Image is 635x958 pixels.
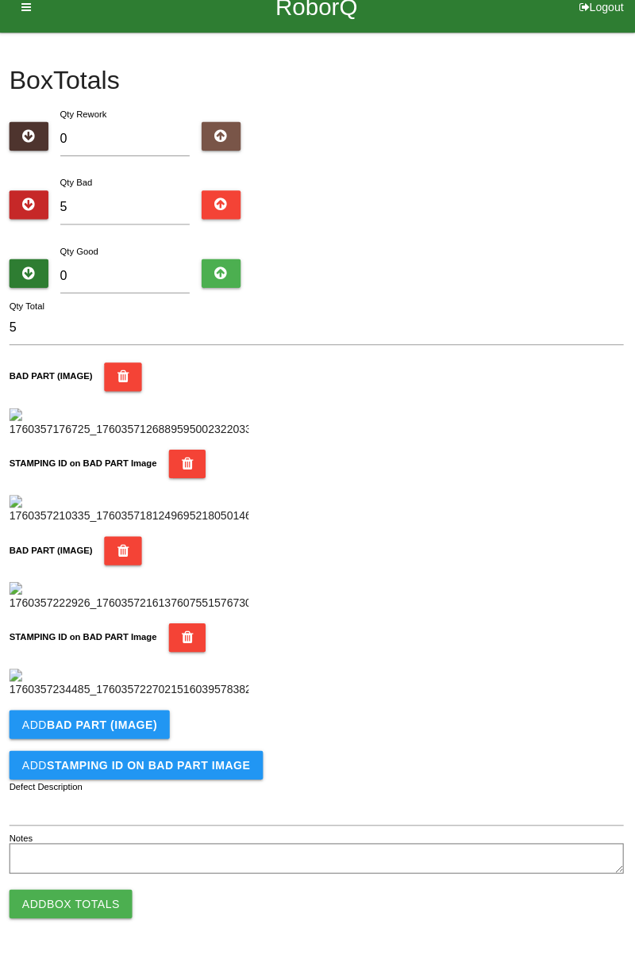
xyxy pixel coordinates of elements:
[12,303,47,316] label: Qty Total
[12,833,35,846] label: Notes
[106,538,144,567] button: BAD PART (IMAGE)
[171,452,208,481] button: STAMPING ID on BAD PART Image
[12,670,250,699] img: 1760357234485_1760357227021516039578382358575.jpg
[12,752,264,780] button: AddSTAMPING ID on BAD PART Image
[106,366,144,394] button: BAD PART (IMAGE)
[12,634,159,643] b: STAMPING ID on BAD PART Image
[49,760,252,772] b: STAMPING ID on BAD PART Image
[12,890,134,918] button: AddBox Totals
[12,71,623,98] h4: Box Totals
[12,411,250,440] img: 1760357176725_17603571268895950023220336218274.jpg
[63,250,101,259] label: Qty Good
[12,461,159,470] b: STAMPING ID on BAD PART Image
[49,719,159,732] b: BAD PART (IMAGE)
[12,497,250,527] img: 1760357210335_1760357181249695218050146341348.jpg
[12,547,94,557] b: BAD PART (IMAGE)
[63,182,94,191] label: Qty Bad
[171,625,208,653] button: STAMPING ID on BAD PART Image
[12,584,250,613] img: 1760357222926_17603572161376075515767300244940.jpg
[63,113,109,123] label: Qty Rework
[12,781,85,795] label: Defect Description
[12,374,94,384] b: BAD PART (IMAGE)
[12,711,171,740] button: AddBAD PART (IMAGE)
